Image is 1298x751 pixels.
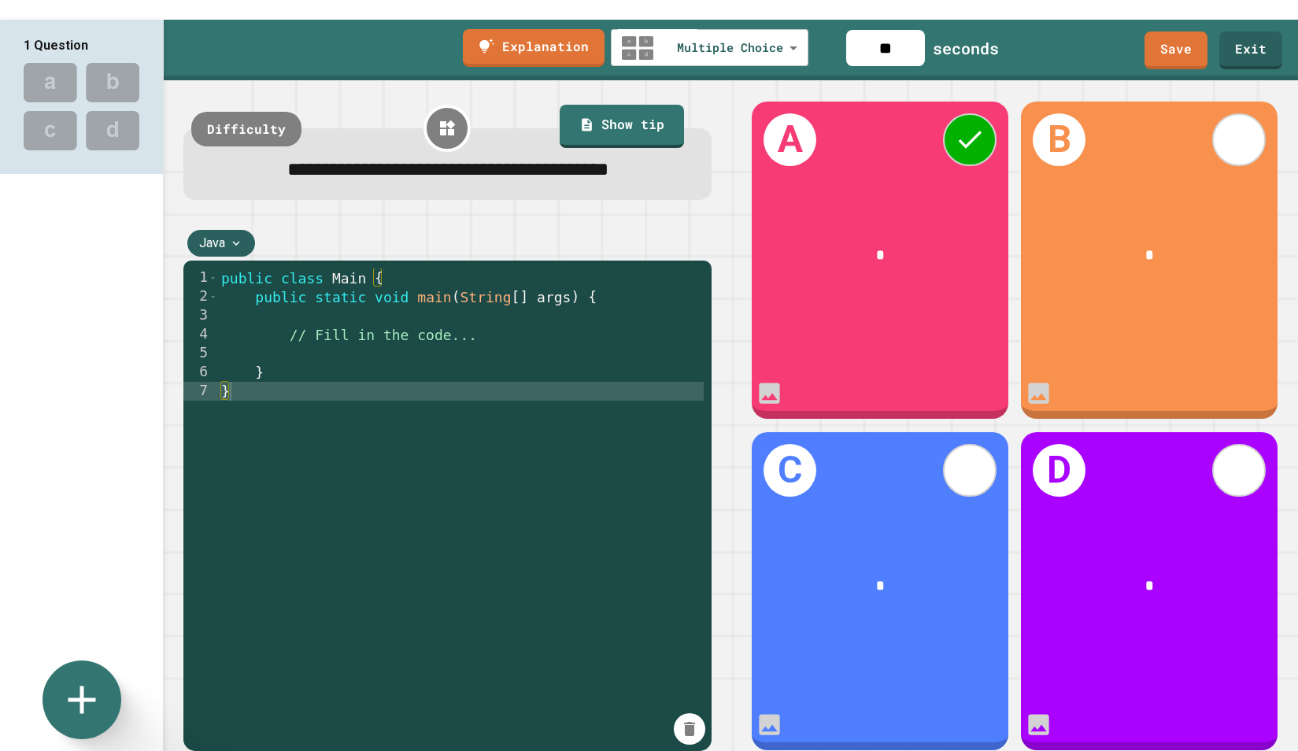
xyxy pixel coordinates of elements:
[622,36,653,60] img: multiple-choice-thumbnail.png
[183,363,218,382] div: 6
[1033,113,1085,166] h1: B
[1033,444,1085,497] h1: D
[24,38,88,53] span: 1 Question
[183,287,218,306] div: 2
[209,268,217,287] span: Toggle code folding, rows 1 through 7
[560,105,683,148] a: Show tip
[183,325,218,344] div: 4
[183,344,218,363] div: 5
[463,29,605,67] a: Explanation
[933,36,999,60] div: seconds
[1232,688,1282,735] iframe: chat widget
[1167,620,1282,686] iframe: chat widget
[764,113,816,166] h1: A
[183,306,218,325] div: 3
[183,268,218,287] div: 1
[764,444,816,497] h1: C
[199,234,225,253] span: Java
[677,39,783,57] span: Multiple Choice
[183,382,218,401] div: 7
[209,287,217,306] span: Toggle code folding, rows 2 through 6
[191,112,301,146] div: Difficulty
[1219,31,1282,69] a: Exit
[1145,31,1207,69] a: Save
